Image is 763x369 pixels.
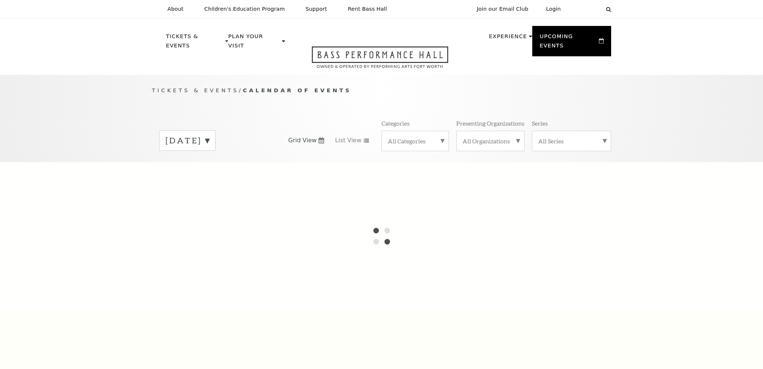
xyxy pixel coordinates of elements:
[348,6,387,12] p: Rent Bass Hall
[489,32,527,45] p: Experience
[152,86,611,95] p: /
[166,135,209,146] label: [DATE]
[456,119,524,127] p: Presenting Organizations
[243,87,351,93] span: Calendar of Events
[306,6,327,12] p: Support
[381,119,410,127] p: Categories
[288,136,317,144] span: Grid View
[152,87,239,93] span: Tickets & Events
[388,137,443,145] label: All Categories
[167,6,183,12] p: About
[532,119,548,127] p: Series
[538,137,605,145] label: All Series
[573,6,599,13] select: Select:
[335,136,361,144] span: List View
[540,32,597,54] p: Upcoming Events
[204,6,285,12] p: Children's Education Program
[228,32,280,54] p: Plan Your Visit
[463,137,518,145] label: All Organizations
[166,32,223,54] p: Tickets & Events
